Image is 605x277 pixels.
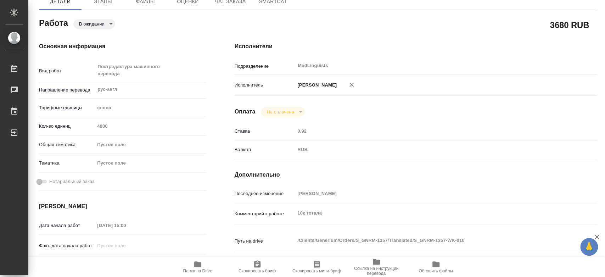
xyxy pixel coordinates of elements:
p: Дата начала работ [39,222,95,229]
p: Тематика [39,160,95,167]
span: Нотариальный заказ [49,178,94,185]
p: Направление перевода [39,87,95,94]
p: Валюта [235,146,295,153]
p: Кол-во единиц [39,123,95,130]
h4: Дополнительно [235,171,597,179]
div: Пустое поле [95,157,206,169]
h4: Оплата [235,107,256,116]
div: Пустое поле [97,141,197,148]
span: 🙏 [583,239,595,254]
span: Скопировать мини-бриф [292,268,341,273]
p: Общая тематика [39,141,95,148]
button: Удалить исполнителя [344,77,359,93]
p: [PERSON_NAME] [295,82,337,89]
div: Пустое поле [97,160,197,167]
button: Скопировать бриф [228,257,287,277]
input: Пустое поле [95,220,157,231]
p: Исполнитель [235,82,295,89]
p: Комментарий к работе [235,210,295,217]
button: Ссылка на инструкции перевода [347,257,406,277]
h4: Основная информация [39,42,206,51]
div: В ожидании [73,19,115,29]
div: слово [95,102,206,114]
div: В ожидании [261,107,304,117]
span: Папка на Drive [183,268,212,273]
span: Ссылка на инструкции перевода [351,266,402,276]
p: Вид работ [39,67,95,74]
textarea: 10к тотала [295,207,567,219]
input: Пустое поле [95,121,206,131]
p: Путь на drive [235,238,295,245]
button: 🙏 [580,238,598,256]
p: Подразделение [235,63,295,70]
button: В ожидании [77,21,107,27]
h4: Исполнители [235,42,597,51]
textarea: /Clients/Generium/Orders/S_GNRM-1357/Translated/S_GNRM-1357-WK-010 [295,234,567,246]
h4: [PERSON_NAME] [39,202,206,211]
button: Скопировать мини-бриф [287,257,347,277]
p: Последнее изменение [235,190,295,197]
input: Пустое поле [95,240,157,251]
h2: Работа [39,16,68,29]
p: Тарифные единицы [39,104,95,111]
button: Обновить файлы [406,257,466,277]
span: Скопировать бриф [239,268,276,273]
p: Факт. дата начала работ [39,242,95,249]
div: RUB [295,144,567,156]
p: Ставка [235,128,295,135]
h2: 3680 RUB [550,19,589,31]
span: Обновить файлы [419,268,453,273]
input: Пустое поле [295,188,567,199]
div: Пустое поле [95,139,206,151]
button: Папка на Drive [168,257,228,277]
input: Пустое поле [295,126,567,136]
button: Не оплачена [264,109,296,115]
